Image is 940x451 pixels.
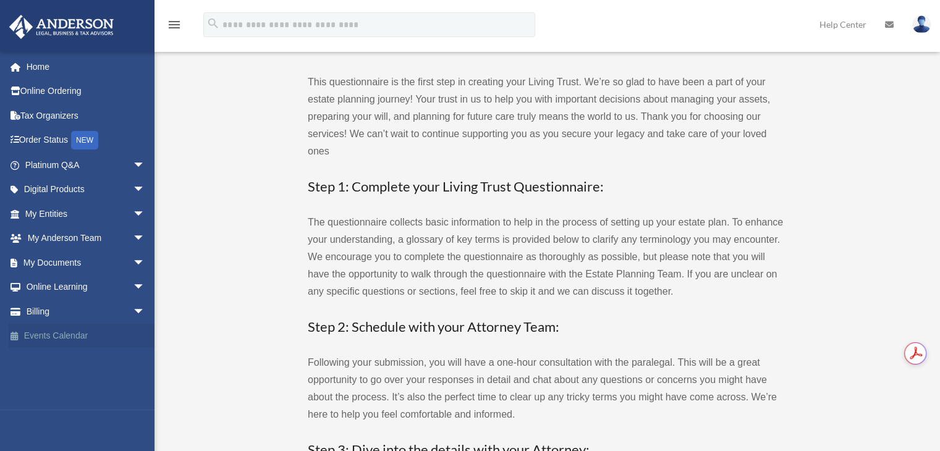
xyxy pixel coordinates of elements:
a: Platinum Q&Aarrow_drop_down [9,153,164,177]
a: Home [9,54,164,79]
a: My Entitiesarrow_drop_down [9,201,164,226]
a: Tax Organizers [9,103,164,128]
p: This questionnaire is the first step in creating your Living Trust. We’re so glad to have been a ... [308,74,784,160]
h3: Step 1: Complete your Living Trust Questionnaire: [308,177,784,196]
p: The questionnaire collects basic information to help in the process of setting up your estate pla... [308,214,784,300]
span: arrow_drop_down [133,226,158,251]
h3: Step 2: Schedule with your Attorney Team: [308,318,784,337]
a: My Anderson Teamarrow_drop_down [9,226,164,251]
span: arrow_drop_down [133,201,158,227]
span: arrow_drop_down [133,250,158,276]
span: arrow_drop_down [133,177,158,203]
i: search [206,17,220,30]
i: menu [167,17,182,32]
span: arrow_drop_down [133,299,158,324]
a: Billingarrow_drop_down [9,299,164,324]
a: Online Learningarrow_drop_down [9,275,164,300]
span: arrow_drop_down [133,275,158,300]
a: Online Ordering [9,79,164,104]
a: Order StatusNEW [9,128,164,153]
a: menu [167,22,182,32]
div: NEW [71,131,98,150]
span: arrow_drop_down [133,153,158,178]
a: My Documentsarrow_drop_down [9,250,164,275]
a: Events Calendar [9,324,164,348]
p: Following your submission, you will have a one-hour consultation with the paralegal. This will be... [308,354,784,423]
img: User Pic [912,15,931,33]
a: Digital Productsarrow_drop_down [9,177,164,202]
img: Anderson Advisors Platinum Portal [6,15,117,39]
